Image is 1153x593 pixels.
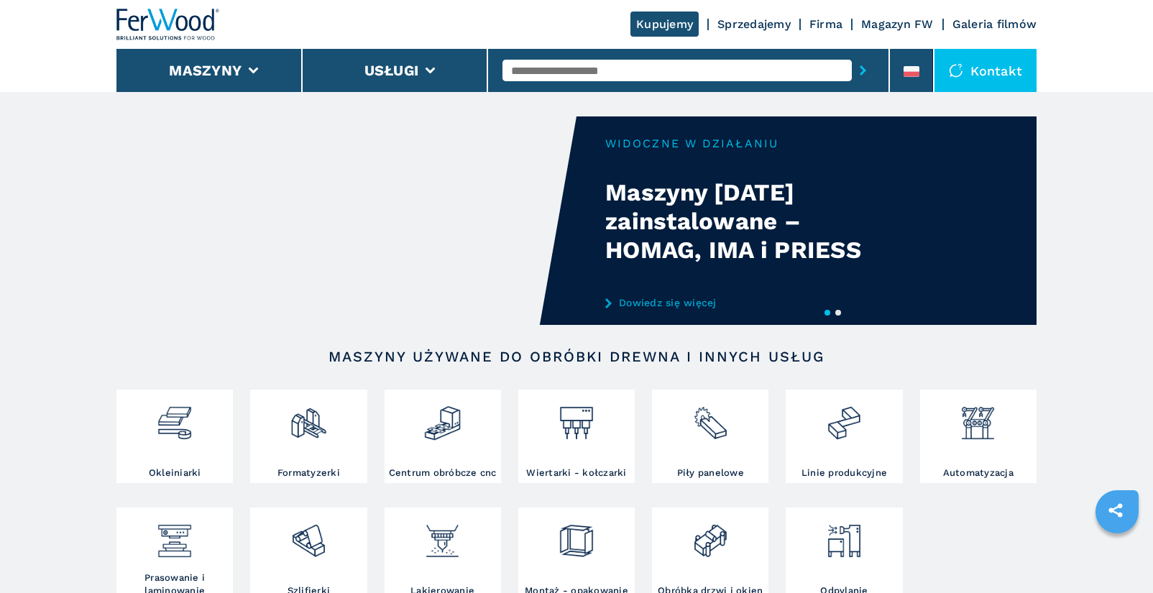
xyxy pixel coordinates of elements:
a: Firma [809,17,842,31]
button: submit-button [852,54,874,87]
a: Sprzedajemy [717,17,791,31]
img: levigatrici_2.png [290,511,328,560]
img: Kontakt [949,63,963,78]
img: aspirazione_1.png [825,511,863,560]
a: Centrum obróbcze cnc [385,390,501,483]
h3: Piły panelowe [677,466,744,479]
a: Wiertarki - kołczarki [518,390,635,483]
img: lavorazione_porte_finestre_2.png [692,511,730,560]
button: 1 [824,310,830,316]
img: sezionatrici_2.png [692,393,730,442]
img: montaggio_imballaggio_2.png [557,511,595,560]
h3: Okleiniarki [149,466,201,479]
h3: Automatyzacja [943,466,1014,479]
h3: Wiertarki - kołczarki [526,466,626,479]
a: Formatyzerki [250,390,367,483]
a: Linie produkcyjne [786,390,902,483]
a: Kupujemy [630,12,699,37]
a: Okleiniarki [116,390,233,483]
h3: Centrum obróbcze cnc [389,466,497,479]
a: Automatyzacja [920,390,1037,483]
a: Piły panelowe [652,390,768,483]
img: linee_di_produzione_2.png [825,393,863,442]
img: verniciatura_1.png [423,511,461,560]
a: Dowiedz się więcej [605,297,887,308]
video: Your browser does not support the video tag. [116,116,576,325]
a: Magazyn FW [861,17,934,31]
img: automazione.png [959,393,997,442]
img: foratrici_inseritrici_2.png [557,393,595,442]
img: squadratrici_2.png [290,393,328,442]
img: pressa-strettoia.png [155,511,193,560]
a: sharethis [1098,492,1134,528]
a: Galeria filmów [952,17,1037,31]
button: Maszyny [169,62,242,79]
img: centro_di_lavoro_cnc_2.png [423,393,461,442]
h3: Formatyzerki [277,466,340,479]
button: 2 [835,310,841,316]
h3: Linie produkcyjne [801,466,887,479]
button: Usługi [364,62,419,79]
img: bordatrici_1.png [155,393,193,442]
h2: Maszyny używane do obróbki drewna i innych usług [162,348,991,365]
div: Kontakt [934,49,1037,92]
img: Ferwood [116,9,220,40]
